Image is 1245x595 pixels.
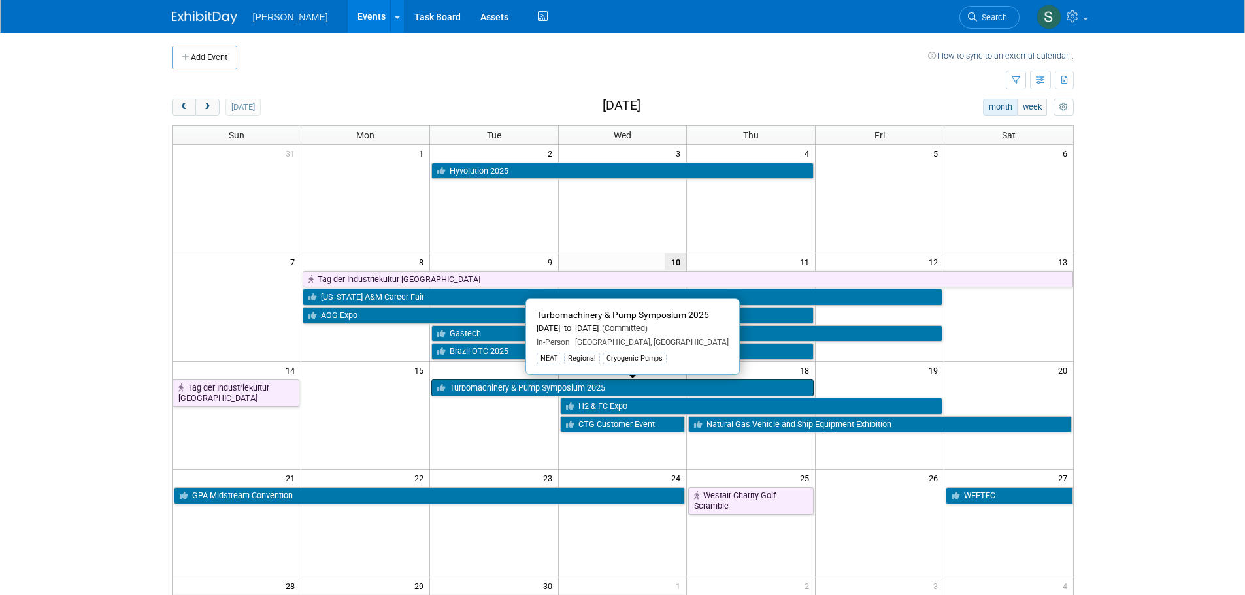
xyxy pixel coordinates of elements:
[1037,5,1061,29] img: Skye Tuinei
[799,470,815,486] span: 25
[431,163,814,180] a: Hyvolution 2025
[253,12,328,22] span: [PERSON_NAME]
[603,99,640,113] h2: [DATE]
[674,145,686,161] span: 3
[874,130,885,140] span: Fri
[599,323,648,333] span: (Committed)
[743,130,759,140] span: Thu
[1059,103,1068,112] i: Personalize Calendar
[570,338,729,347] span: [GEOGRAPHIC_DATA], [GEOGRAPHIC_DATA]
[487,130,501,140] span: Tue
[1057,362,1073,378] span: 20
[603,353,667,364] div: Cryogenic Pumps
[195,99,220,116] button: next
[959,6,1020,29] a: Search
[1061,577,1073,594] span: 4
[537,310,709,320] span: Turbomachinery & Pump Symposium 2025
[674,577,686,594] span: 1
[932,577,944,594] span: 3
[537,353,561,364] div: NEAT
[542,470,558,486] span: 23
[1061,145,1073,161] span: 6
[927,253,944,270] span: 12
[537,323,729,334] div: [DATE] to [DATE]
[172,11,237,24] img: ExhibitDay
[688,416,1071,433] a: Natural Gas Vehicle and Ship Equipment Exhibition
[284,470,301,486] span: 21
[542,577,558,594] span: 30
[1017,99,1047,116] button: week
[303,307,814,324] a: AOG Expo
[983,99,1018,116] button: month
[546,145,558,161] span: 2
[356,130,374,140] span: Mon
[1054,99,1073,116] button: myCustomButton
[431,325,942,342] a: Gastech
[229,130,244,140] span: Sun
[688,487,814,514] a: Westair Charity Golf Scramble
[418,145,429,161] span: 1
[946,487,1072,504] a: WEFTEC
[564,353,600,364] div: Regional
[303,289,942,306] a: [US_STATE] A&M Career Fair
[174,487,686,504] a: GPA Midstream Convention
[172,46,237,69] button: Add Event
[614,130,631,140] span: Wed
[560,416,686,433] a: CTG Customer Event
[932,145,944,161] span: 5
[803,577,815,594] span: 2
[413,470,429,486] span: 22
[665,253,686,270] span: 10
[431,343,814,360] a: Brazil OTC 2025
[284,145,301,161] span: 31
[431,379,814,396] a: Turbomachinery & Pump Symposium 2025
[1002,130,1016,140] span: Sat
[1057,253,1073,270] span: 13
[284,362,301,378] span: 14
[1057,470,1073,486] span: 27
[413,577,429,594] span: 29
[303,271,1073,288] a: Tag der Industriekultur [GEOGRAPHIC_DATA]
[418,253,429,270] span: 8
[537,338,570,347] span: In-Person
[284,577,301,594] span: 28
[173,379,299,406] a: Tag der Industriekultur [GEOGRAPHIC_DATA]
[799,362,815,378] span: 18
[560,398,943,415] a: H2 & FC Expo
[927,470,944,486] span: 26
[803,145,815,161] span: 4
[799,253,815,270] span: 11
[670,470,686,486] span: 24
[927,362,944,378] span: 19
[928,51,1074,61] a: How to sync to an external calendar...
[546,253,558,270] span: 9
[413,362,429,378] span: 15
[172,99,196,116] button: prev
[289,253,301,270] span: 7
[977,12,1007,22] span: Search
[225,99,260,116] button: [DATE]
